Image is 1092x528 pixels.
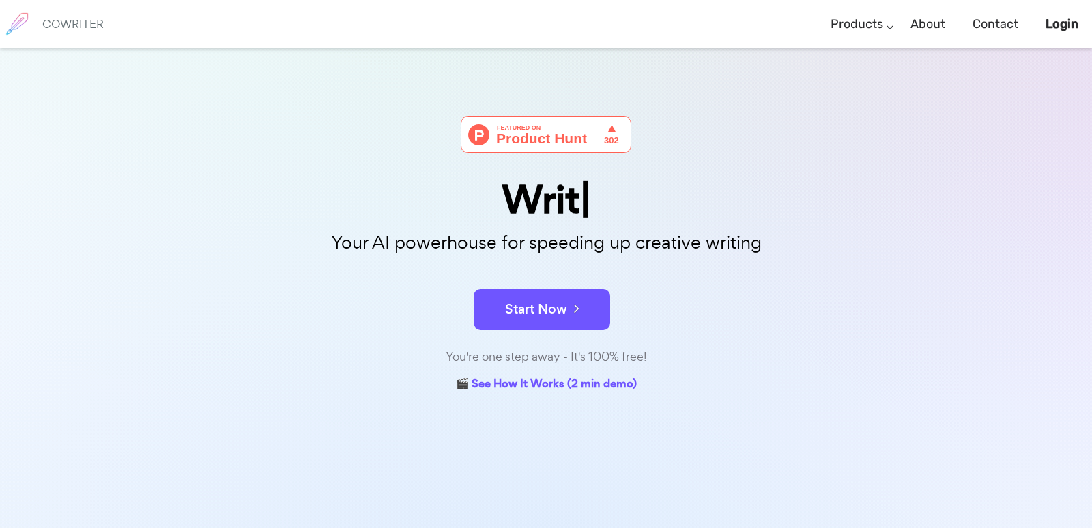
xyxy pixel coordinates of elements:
a: About [910,4,945,44]
a: Products [831,4,883,44]
h6: COWRITER [42,18,104,30]
button: Start Now [474,289,610,330]
div: Writ [205,180,887,219]
img: Cowriter - Your AI buddy for speeding up creative writing | Product Hunt [461,116,631,153]
p: Your AI powerhouse for speeding up creative writing [205,228,887,258]
div: You're one step away - It's 100% free! [205,347,887,367]
a: Contact [973,4,1018,44]
b: Login [1046,16,1078,31]
a: 🎬 See How It Works (2 min demo) [456,374,637,395]
a: Login [1046,4,1078,44]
